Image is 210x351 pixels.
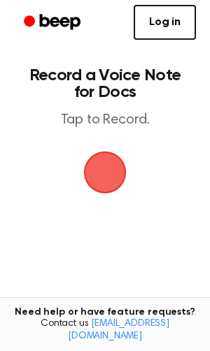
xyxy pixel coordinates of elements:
[25,112,185,129] p: Tap to Record.
[25,67,185,100] h1: Record a Voice Note for Docs
[84,151,126,193] img: Beep Logo
[14,9,93,36] a: Beep
[134,5,196,40] a: Log in
[8,318,202,343] span: Contact us
[68,319,169,341] a: [EMAIL_ADDRESS][DOMAIN_NAME]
